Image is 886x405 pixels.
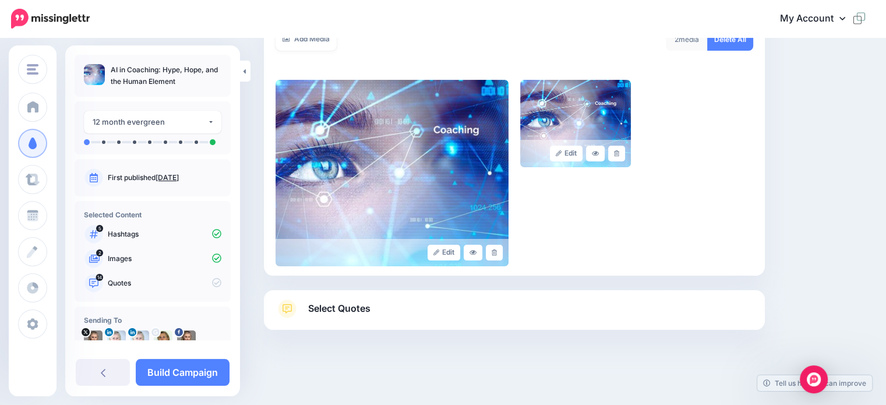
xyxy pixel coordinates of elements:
[84,210,221,219] h4: Selected Content
[96,225,103,232] span: 5
[11,9,90,29] img: Missinglettr
[108,172,221,183] p: First published
[675,35,679,44] span: 2
[550,146,583,161] a: Edit
[84,330,103,349] img: X6whf_Sg-72135.jpg
[154,330,172,349] img: AEdFTp4VN4Tx-fPZrlvZj-0QQNewSUG-gHbxQz7wyh5qEAs96-c-72138.png
[107,330,126,349] img: 1613537522408-72136.png
[276,300,753,330] a: Select Quotes
[666,28,708,51] div: media
[707,28,753,51] a: Delete All
[276,80,509,266] img: 54884362123723dc8f677c2036e2d8cf_large.jpg
[276,28,337,51] a: Add Media
[130,330,149,349] img: 1613537522408-72136.png
[27,64,38,75] img: menu.png
[177,330,196,349] img: 292312747_168954832365514_641176905015721378_n-bsa126224.jpg
[84,316,221,325] h4: Sending To
[96,274,104,281] span: 14
[108,229,221,240] p: Hashtags
[428,245,461,260] a: Edit
[520,80,631,167] img: 789853be9627ce5c424fe2c263dd2e48_large.jpg
[800,365,828,393] div: Open Intercom Messenger
[84,64,105,85] img: 54884362123723dc8f677c2036e2d8cf_thumb.jpg
[84,111,221,133] button: 12 month evergreen
[156,173,179,182] a: [DATE]
[108,253,221,264] p: Images
[96,249,103,256] span: 2
[768,5,869,33] a: My Account
[308,301,370,316] span: Select Quotes
[93,115,207,129] div: 12 month evergreen
[111,64,221,87] p: AI in Coaching: Hype, Hope, and the Human Element
[757,375,872,391] a: Tell us how we can improve
[108,278,221,288] p: Quotes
